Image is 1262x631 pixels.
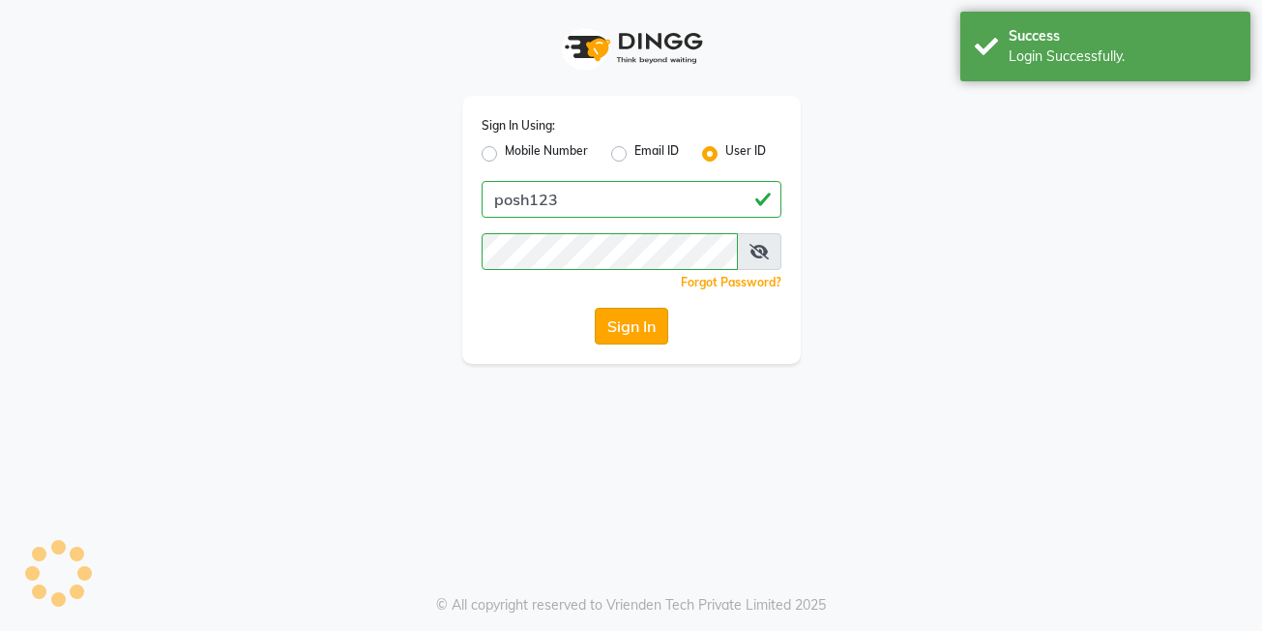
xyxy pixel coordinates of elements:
input: Username [482,233,738,270]
button: Sign In [595,308,668,345]
label: Mobile Number [505,142,588,165]
label: Sign In Using: [482,117,555,135]
input: Username [482,181,781,218]
label: User ID [725,142,766,165]
div: Success [1009,26,1236,46]
img: logo1.svg [554,19,709,76]
a: Forgot Password? [681,275,781,289]
div: Login Successfully. [1009,46,1236,67]
label: Email ID [634,142,679,165]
